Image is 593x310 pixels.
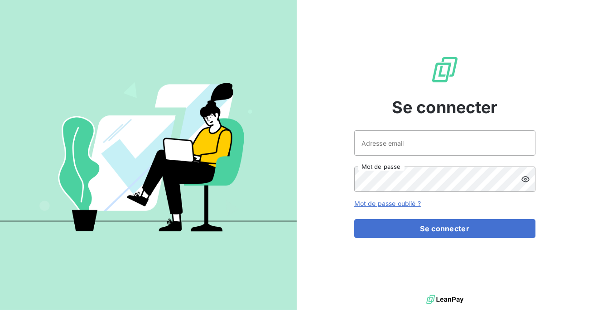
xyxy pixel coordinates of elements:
[354,219,535,238] button: Se connecter
[430,55,459,84] img: Logo LeanPay
[354,200,421,207] a: Mot de passe oublié ?
[354,130,535,156] input: placeholder
[392,95,498,119] span: Se connecter
[426,293,463,306] img: logo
